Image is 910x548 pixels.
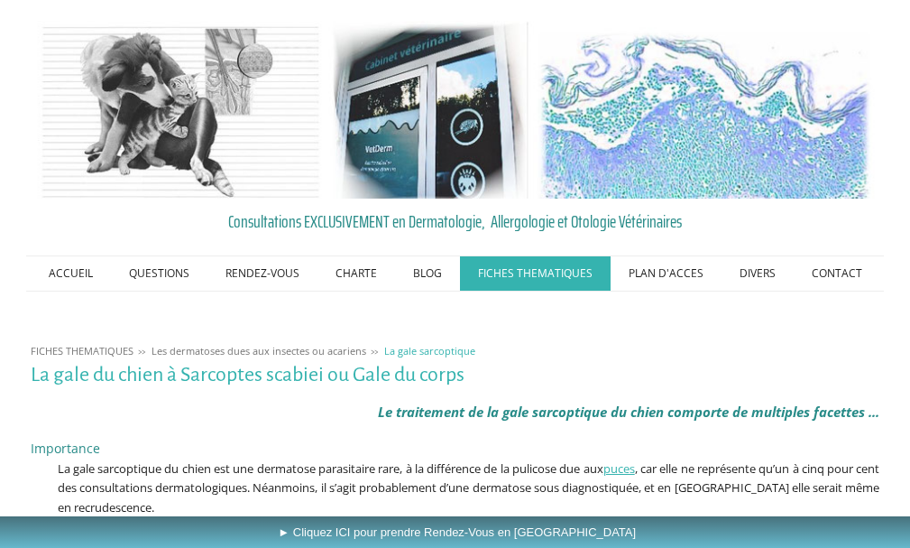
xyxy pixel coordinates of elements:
[31,440,100,457] span: Importance
[58,460,880,515] span: La gale sarcoptique du chien est une dermatose parasitaire rare, à la différence de la pulicose d...
[611,256,722,291] a: PLAN D'ACCES
[152,344,366,358] span: Les dermatoses dues aux insectes ou acariens
[603,460,635,477] a: puces
[460,256,611,291] a: FICHES THEMATIQUES
[317,256,395,291] a: CHARTE
[26,344,138,358] a: FICHES THEMATIQUES
[31,344,133,358] span: FICHES THEMATIQUES
[147,344,371,358] a: Les dermatoses dues aux insectes ou acariens
[31,208,880,235] a: Consultations EXCLUSIVEMENT en Dermatologie, Allergologie et Otologie Vétérinaires
[378,403,879,421] em: Le traitement de la gale sarcoptique du chien comporte de multiples facettes ...
[384,344,475,358] span: La gale sarcoptique
[278,525,636,539] span: ► Cliquez ICI pour prendre Rendez-Vous en [GEOGRAPHIC_DATA]
[722,256,794,291] a: DIVERS
[31,256,111,291] a: ACCUEIL
[395,256,460,291] a: BLOG
[794,256,880,291] a: CONTACT
[207,256,317,291] a: RENDEZ-VOUS
[31,364,880,386] h1: La gale du chien à Sarcoptes scabiei ou Gale du corps
[111,256,207,291] a: QUESTIONS
[380,344,480,358] a: La gale sarcoptique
